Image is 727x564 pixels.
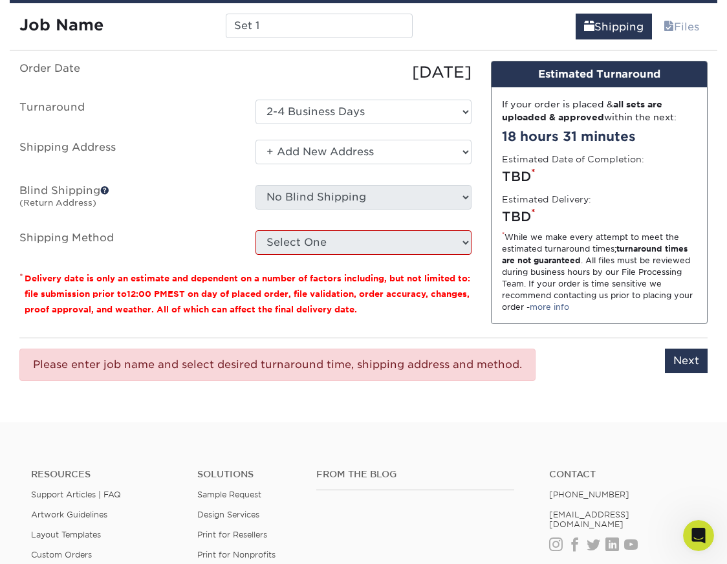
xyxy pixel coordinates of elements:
h1: Primoprint [99,6,154,16]
div: TBD [502,207,697,226]
div: Close [227,5,250,28]
img: Profile image for Avery [73,7,94,28]
span: shipping [584,21,594,33]
a: Design Services [197,510,259,519]
span: files [664,21,674,33]
div: If your order is placed & within the next: [502,98,697,124]
a: Print for Nonprofits [197,550,276,559]
a: more info [530,302,569,312]
input: Enter a job name [226,14,413,38]
input: Your email [21,352,237,385]
strong: Job Name [19,16,103,34]
img: Profile image for Brent [37,7,58,28]
button: Emoji picker [197,424,208,434]
h4: Solutions [197,469,297,480]
div: 18 hours 31 minutes [502,127,697,146]
textarea: Message… [14,386,245,408]
a: Files [655,14,708,39]
span: 12:00 PM [127,289,168,299]
label: Shipping Method [10,230,246,255]
button: Home [202,5,227,30]
label: Estimated Date of Completion: [502,153,644,166]
p: Back [DATE] [109,16,161,29]
a: [PHONE_NUMBER] [549,490,629,499]
label: Estimated Delivery: [502,193,591,206]
button: go back [8,5,33,30]
small: Delivery date is only an estimate and dependent on a number of factors including, but not limited... [25,274,470,314]
a: Sample Request [197,490,261,499]
div: Estimated Turnaround [492,61,707,87]
a: Contact [549,469,696,480]
small: (Return Address) [19,198,96,208]
a: Print for Resellers [197,530,267,539]
strong: turnaround times are not guaranteed [502,244,688,265]
button: Send a message… [218,418,240,439]
a: [EMAIL_ADDRESS][DOMAIN_NAME] [549,510,629,529]
label: Order Date [10,61,246,84]
iframe: Intercom live chat [683,520,714,551]
label: Blind Shipping [10,185,246,215]
h4: Resources [31,469,178,480]
a: Support Articles | FAQ [31,490,121,499]
label: Turnaround [10,100,246,124]
div: While we make every attempt to meet the estimated turnaround times; . All files must be reviewed ... [502,232,697,313]
a: Artwork Guidelines [31,510,107,519]
label: Shipping Address [10,140,246,169]
div: TBD [502,167,697,186]
div: Please enter job name and select desired turnaround time, shipping address and method. [19,349,536,381]
input: Next [665,349,708,373]
a: Shipping [576,14,652,39]
h4: From the Blog [316,469,514,480]
div: [DATE] [246,61,482,84]
img: Profile image for Natalie [55,7,76,28]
